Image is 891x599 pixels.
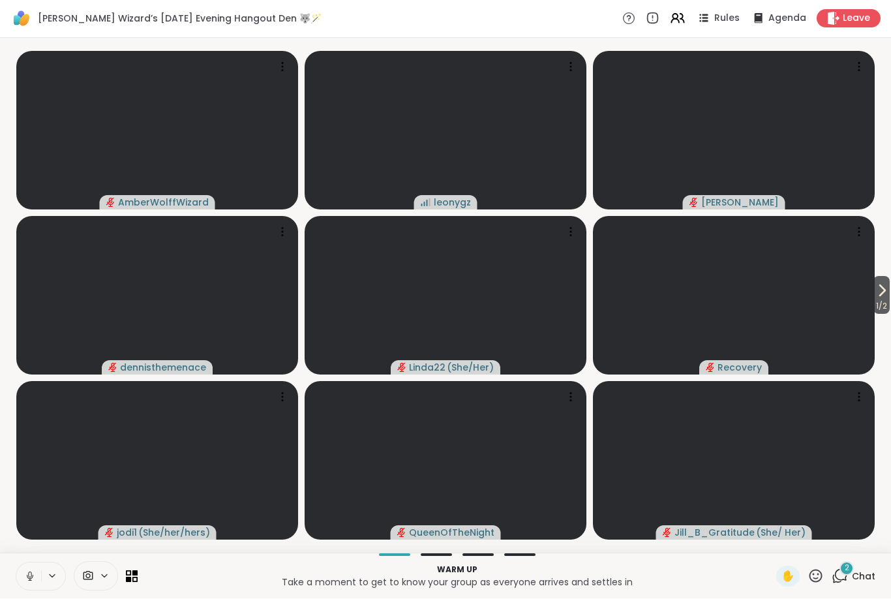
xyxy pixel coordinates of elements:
[852,570,875,583] span: Chat
[873,277,890,315] button: 1/2
[409,527,494,540] span: QueenOfTheNight
[118,196,209,209] span: AmberWolffWizard
[10,8,33,30] img: ShareWell Logomark
[397,529,406,538] span: audio-muted
[873,299,890,315] span: 1 / 2
[845,563,849,574] span: 2
[706,363,715,373] span: audio-muted
[714,12,740,25] span: Rules
[108,363,117,373] span: audio-muted
[447,361,494,375] span: ( She/Her )
[434,196,471,209] span: leonygz
[145,564,768,576] p: Warm up
[138,527,210,540] span: ( She/her/hers )
[120,361,206,375] span: dennisthemenace
[106,198,115,207] span: audio-muted
[689,198,699,207] span: audio-muted
[674,527,755,540] span: Jill_B_Gratitude
[768,12,806,25] span: Agenda
[756,527,806,540] span: ( She/ Her )
[145,576,768,589] p: Take a moment to get to know your group as everyone arrives and settles in
[701,196,779,209] span: [PERSON_NAME]
[117,527,137,540] span: jodi1
[105,529,114,538] span: audio-muted
[781,569,794,585] span: ✋
[409,361,445,375] span: Linda22
[717,361,762,375] span: Recovery
[397,363,406,373] span: audio-muted
[663,529,672,538] span: audio-muted
[843,12,870,25] span: Leave
[38,12,322,25] span: [PERSON_NAME] Wizard’s [DATE] Evening Hangout Den 🐺🪄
